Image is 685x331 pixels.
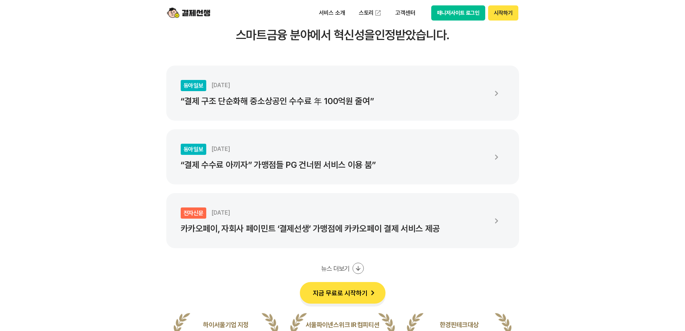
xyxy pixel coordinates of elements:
p: 카카오페이, 자회사 페이민트 ‘결제선생’ 가맹점에 카카오페이 결제 서비스 제공 [181,224,487,234]
a: 설정 [93,228,138,246]
p: 한경핀테크대상 [406,321,513,329]
div: 전자신문 [181,207,206,219]
p: 하이서울기업 지정 [173,321,279,329]
a: 대화 [48,228,93,246]
img: 화살표 아이콘 [488,213,505,229]
p: 고객센터 [390,6,420,19]
span: 홈 [23,239,27,245]
p: “결제 구조 단순화해 중소상공인 수수료 年 100억원 줄여” [181,96,487,106]
a: 홈 [2,228,48,246]
img: 화살표 아이콘 [488,149,505,165]
h3: 여러 언론에서도 주목하며 스마트금융 분야에서 혁신성을 인정받았습니다. [166,12,519,43]
button: 지금 무료로 시작하기 [300,282,386,304]
div: 동아일보 [181,144,206,155]
img: logo [167,6,210,20]
img: 외부 도메인 오픈 [374,9,382,17]
button: 매니저사이트 로그인 [431,5,486,21]
p: 서비스 소개 [314,6,350,19]
span: 대화 [66,240,75,245]
a: 스토리 [354,6,387,20]
span: 설정 [111,239,120,245]
p: 서울파이넨스위크 IR 컴피티션 [289,321,396,329]
span: [DATE] [211,146,230,152]
p: “결제 수수료 아끼자” 가맹점들 PG 건너뛴 서비스 이용 붐” [181,160,487,170]
span: [DATE] [211,82,230,89]
img: 화살표 아이콘 [488,85,505,102]
button: 시작하기 [488,5,518,21]
button: 뉴스 더보기 [321,263,364,274]
div: 동아일보 [181,80,206,91]
img: 화살표 아이콘 [368,288,378,298]
span: [DATE] [211,209,230,216]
